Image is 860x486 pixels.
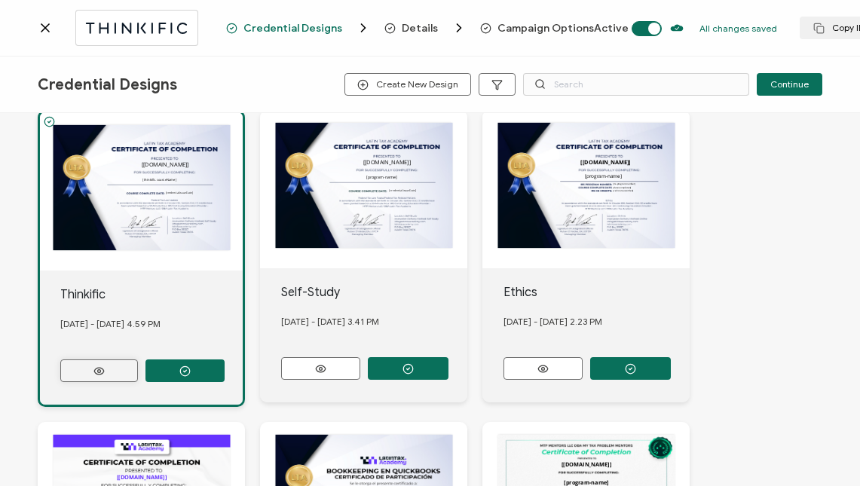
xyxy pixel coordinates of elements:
[84,19,190,38] img: thinkific.svg
[38,75,177,94] span: Credential Designs
[785,414,860,486] div: Chat Widget
[523,73,749,96] input: Search
[770,80,809,89] span: Continue
[344,73,471,96] button: Create New Design
[402,23,438,34] span: Details
[226,20,371,35] span: Credential Designs
[60,286,243,304] div: Thinkific
[226,20,594,35] div: Breadcrumb
[480,23,594,34] span: Campaign Options
[699,23,777,34] p: All changes saved
[357,79,458,90] span: Create New Design
[503,283,690,301] div: Ethics
[757,73,822,96] button: Continue
[785,414,860,486] iframe: To enrich screen reader interactions, please activate Accessibility in Grammarly extension settings
[497,23,594,34] span: Campaign Options
[60,304,243,344] div: [DATE] - [DATE] 4.59 PM
[503,301,690,342] div: [DATE] - [DATE] 2.23 PM
[594,22,629,35] span: Active
[281,283,468,301] div: Self-Study
[243,23,342,34] span: Credential Designs
[384,20,467,35] span: Details
[281,301,468,342] div: [DATE] - [DATE] 3.41 PM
